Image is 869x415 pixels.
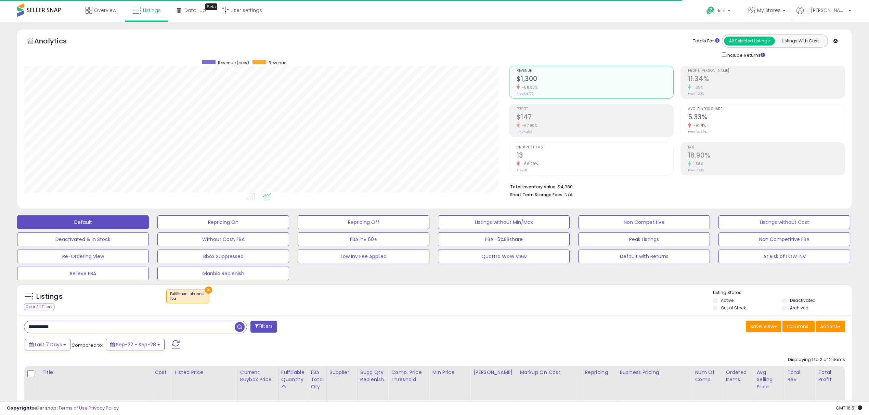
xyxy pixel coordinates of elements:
[688,130,706,134] small: Prev: 64.33%
[94,7,116,14] span: Overview
[34,36,80,48] h5: Analytics
[790,305,808,311] label: Archived
[775,37,826,45] button: Listings With Cost
[517,113,673,122] h2: $147
[72,342,103,348] span: Compared to:
[517,92,534,96] small: Prev: $4,100
[205,286,212,294] button: ×
[688,151,845,161] h2: 18.90%
[578,232,710,246] button: Peak Listings
[517,130,532,134] small: Prev: $459
[718,250,850,263] button: At Risk of LOW INV
[438,232,570,246] button: FBA -5%BBshare
[688,75,845,84] h2: 11.34%
[746,321,781,332] button: Save View
[218,60,249,66] span: Revenue (prev)
[311,369,324,390] div: FBA Total Qty
[717,51,773,59] div: Include Returns
[756,369,781,390] div: Avg Selling Price
[517,69,673,73] span: Revenue
[510,192,563,198] b: Short Term Storage Fees:
[17,215,149,229] button: Default
[565,191,573,198] span: N/A
[790,297,816,303] label: Deactivated
[326,366,357,400] th: CSV column name: cust_attr_1_Supplier
[520,123,537,128] small: -67.90%
[391,369,426,383] div: Comp. Price Threshold
[17,232,149,246] button: Deactivated & In Stock
[688,168,704,172] small: Prev: 18.61%
[329,369,354,376] div: Supplier
[59,405,88,411] a: Terms of Use
[691,161,703,166] small: 1.56%
[688,107,845,111] span: Avg. Buybox Share
[24,304,54,310] div: Clear All Filters
[816,321,845,332] button: Actions
[718,232,850,246] button: Non Competitive FBA
[175,369,234,376] div: Listed Price
[517,75,673,84] h2: $1,300
[578,215,710,229] button: Non Competitive
[787,369,812,383] div: Total Rev.
[157,232,289,246] button: Without Cost, FBA
[143,7,161,14] span: Listings
[240,369,275,383] div: Current Buybox Price
[787,323,808,330] span: Columns
[473,369,514,376] div: [PERSON_NAME]
[155,369,169,376] div: Cost
[706,6,715,15] i: Get Help
[116,341,156,348] span: Sep-22 - Sep-28
[718,215,850,229] button: Listings without Cost
[818,369,843,383] div: Total Profit
[157,250,289,263] button: Bbox Suppressed
[35,341,62,348] span: Last 7 Days
[520,85,538,90] small: -68.30%
[438,215,570,229] button: Listings without Min/Max
[788,357,845,363] div: Displaying 1 to 2 of 2 items
[517,168,527,172] small: Prev: 41
[432,369,467,376] div: Min Price
[620,369,689,376] div: Business Pricing
[250,321,277,333] button: Filters
[688,92,704,96] small: Prev: 11.20%
[36,292,63,302] h5: Listings
[170,296,205,301] div: fba
[836,405,862,411] span: 2025-10-7 16:51 GMT
[357,366,388,400] th: Please note that this number is a calculation based on your required days of coverage and your ve...
[805,7,846,14] span: Hi [PERSON_NAME]
[184,7,206,14] span: DataHub
[170,291,205,302] span: Fulfillment channel :
[298,250,429,263] button: Low Inv Fee Applied
[517,146,673,149] span: Ordered Items
[42,369,149,376] div: Title
[520,161,538,166] small: -68.29%
[510,182,840,190] li: $4,380
[713,290,852,296] p: Listing States:
[157,215,289,229] button: Repricing On
[7,405,32,411] strong: Copyright
[106,339,165,350] button: Sep-22 - Sep-28
[724,37,775,45] button: All Selected Listings
[716,8,726,14] span: Help
[782,321,815,332] button: Columns
[688,69,845,73] span: Profit [PERSON_NAME]
[691,123,706,128] small: -91.71%
[721,297,734,303] label: Active
[25,339,70,350] button: Last 7 Days
[157,267,289,280] button: Glanbia Replenish
[438,250,570,263] button: Quattro WoW view
[688,146,845,149] span: ROI
[757,7,781,14] span: My Stores
[585,369,614,376] div: Repricing
[298,215,429,229] button: Repricing Off
[7,405,119,412] div: seller snap | |
[17,267,149,280] button: Believe FBA
[721,305,746,311] label: Out of Stock
[695,369,720,383] div: Num of Comp.
[796,7,851,22] a: Hi [PERSON_NAME]
[726,369,751,383] div: Ordered Items
[520,369,579,376] div: Markup on Cost
[205,3,217,10] div: Tooltip anchor
[89,405,119,411] a: Privacy Policy
[17,250,149,263] button: Re-Ordering View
